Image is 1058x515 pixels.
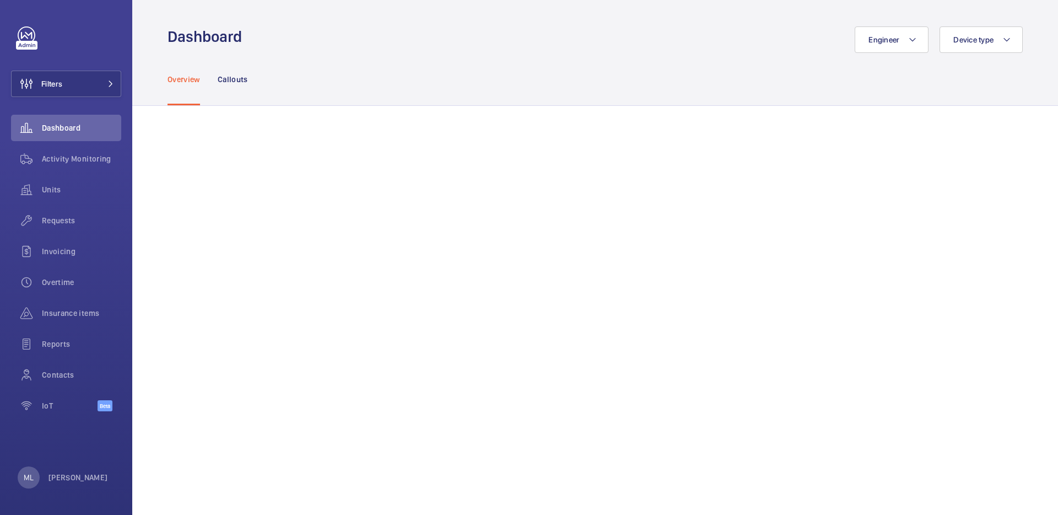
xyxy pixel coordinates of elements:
p: ML [24,472,34,483]
span: Reports [42,339,121,350]
span: Insurance items [42,308,121,319]
span: Engineer [868,35,899,44]
span: Units [42,184,121,195]
p: Overview [168,74,200,85]
h1: Dashboard [168,26,249,47]
p: Callouts [218,74,248,85]
span: IoT [42,400,98,411]
span: Filters [41,78,62,89]
button: Engineer [855,26,929,53]
span: Dashboard [42,122,121,133]
span: Device type [953,35,994,44]
span: Requests [42,215,121,226]
span: Activity Monitoring [42,153,121,164]
span: Overtime [42,277,121,288]
p: [PERSON_NAME] [48,472,108,483]
button: Device type [940,26,1023,53]
span: Beta [98,400,112,411]
button: Filters [11,71,121,97]
span: Invoicing [42,246,121,257]
span: Contacts [42,369,121,380]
